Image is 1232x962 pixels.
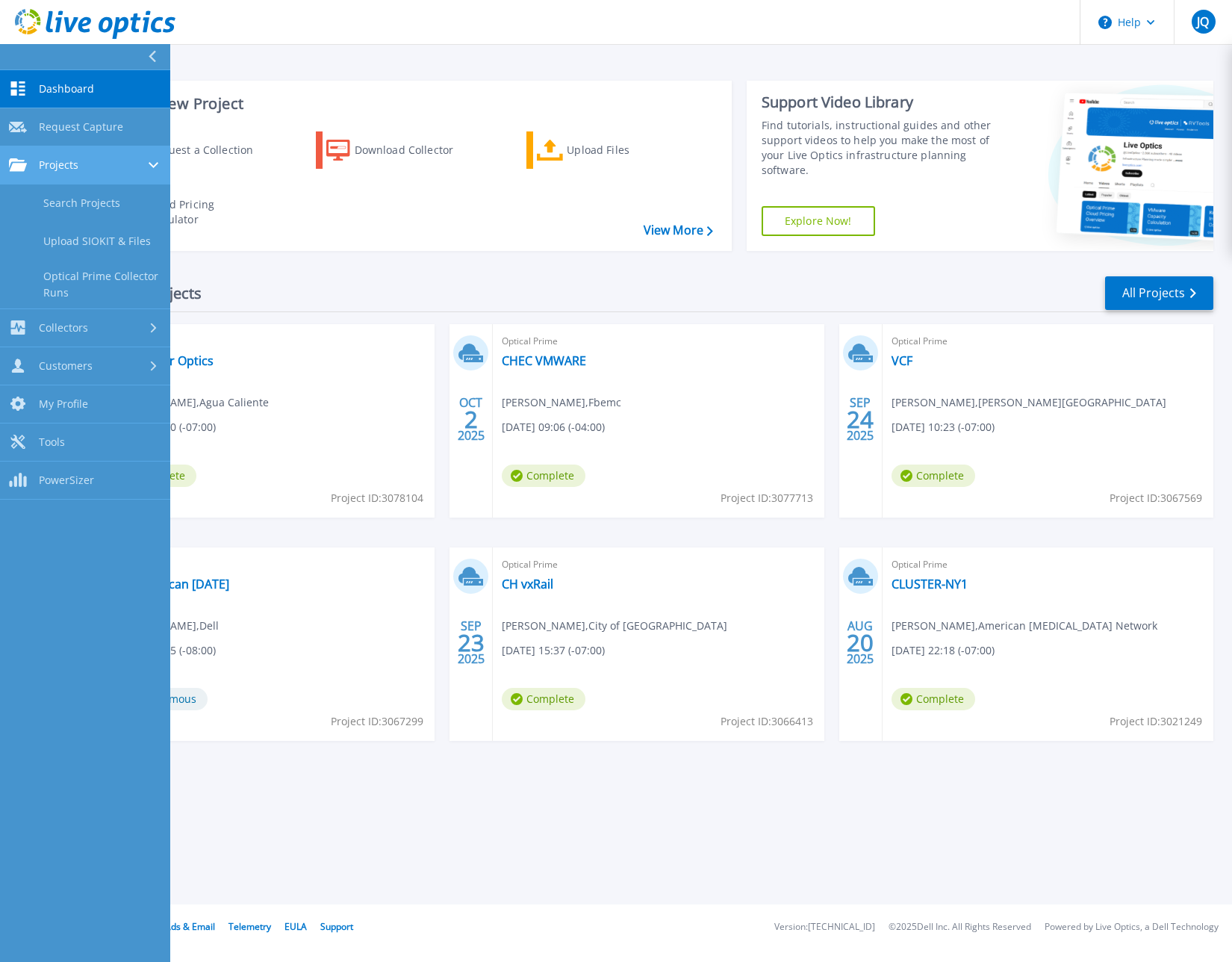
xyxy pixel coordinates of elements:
[113,577,229,592] a: vSphere Scan [DATE]
[721,713,813,730] span: Project ID: 3066413
[762,93,998,112] div: Support Video Library
[892,688,975,710] span: Complete
[39,359,93,373] span: Customers
[113,556,426,573] span: Optical Prime
[502,394,621,411] span: [PERSON_NAME] , Fbemc
[847,413,874,426] span: 24
[502,642,605,659] span: [DATE] 15:37 (-07:00)
[762,118,998,178] div: Find tutorials, instructional guides and other support videos to help you make the most of your L...
[1105,276,1213,310] a: All Projects
[892,465,975,487] span: Complete
[762,206,875,236] a: Explore Now!
[774,922,875,932] li: Version: [TECHNICAL_ID]
[39,120,123,134] span: Request Capture
[892,642,995,659] span: [DATE] 22:18 (-07:00)
[106,96,712,112] h3: Start a New Project
[316,131,482,169] a: Download Collector
[846,392,874,447] div: SEP 2025
[644,223,713,238] a: View More
[502,465,585,487] span: Complete
[502,333,815,350] span: Optical Prime
[892,556,1204,573] span: Optical Prime
[889,922,1031,932] li: © 2025 Dell Inc. All Rights Reserved
[39,397,88,411] span: My Profile
[464,413,478,426] span: 2
[39,82,94,96] span: Dashboard
[458,636,485,649] span: 23
[502,618,727,634] span: [PERSON_NAME] , City of [GEOGRAPHIC_DATA]
[892,577,968,592] a: CLUSTER-NY1
[502,556,815,573] span: Optical Prime
[113,394,269,411] span: [PERSON_NAME] , Agua Caliente
[502,419,605,435] span: [DATE] 09:06 (-04:00)
[892,353,912,368] a: VCF
[106,131,273,169] a: Request a Collection
[721,490,813,506] span: Project ID: 3077713
[1197,16,1209,28] span: JQ
[106,193,273,231] a: Cloud Pricing Calculator
[457,392,485,447] div: OCT 2025
[39,158,78,172] span: Projects
[331,490,423,506] span: Project ID: 3078104
[567,135,686,165] div: Upload Files
[892,618,1157,634] span: [PERSON_NAME] , American [MEDICAL_DATA] Network
[892,419,995,435] span: [DATE] 10:23 (-07:00)
[320,920,353,933] a: Support
[1110,713,1202,730] span: Project ID: 3021249
[331,713,423,730] span: Project ID: 3067299
[1045,922,1219,932] li: Powered by Live Optics, a Dell Technology
[113,333,426,350] span: Optical Prime
[39,435,65,449] span: Tools
[146,197,266,227] div: Cloud Pricing Calculator
[1110,490,1202,506] span: Project ID: 3067569
[149,135,268,165] div: Request a Collection
[502,688,585,710] span: Complete
[847,636,874,649] span: 20
[284,920,307,933] a: EULA
[457,615,485,670] div: SEP 2025
[39,474,94,487] span: PowerSizer
[165,920,215,933] a: Ads & Email
[892,394,1166,411] span: [PERSON_NAME] , [PERSON_NAME][GEOGRAPHIC_DATA]
[502,577,553,592] a: CH vxRail
[228,920,271,933] a: Telemetry
[502,353,586,368] a: CHEC VMWARE
[846,615,874,670] div: AUG 2025
[355,135,474,165] div: Download Collector
[39,321,88,335] span: Collectors
[892,333,1204,350] span: Optical Prime
[526,131,693,169] a: Upload Files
